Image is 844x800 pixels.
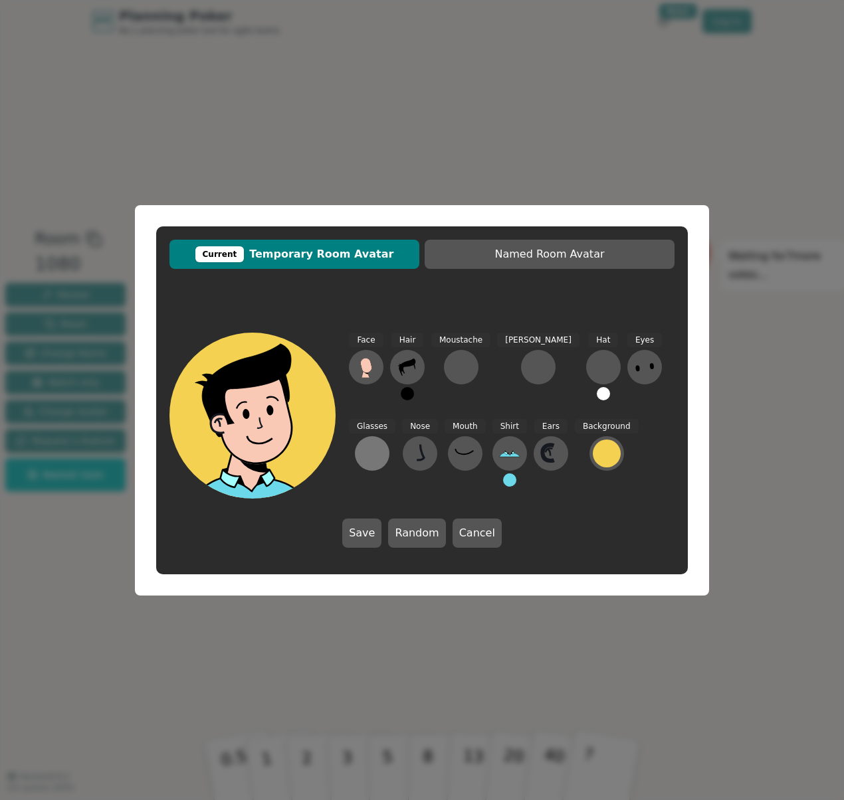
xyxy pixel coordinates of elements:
[431,333,490,348] span: Moustache
[575,419,639,434] span: Background
[492,419,527,434] span: Shirt
[453,519,502,548] button: Cancel
[497,333,580,348] span: [PERSON_NAME]
[425,240,675,269] button: Named Room Avatar
[169,240,419,269] button: CurrentTemporary Room Avatar
[431,246,668,262] span: Named Room Avatar
[588,333,618,348] span: Hat
[349,333,383,348] span: Face
[402,419,438,434] span: Nose
[349,419,395,434] span: Glasses
[195,246,245,262] div: Current
[534,419,568,434] span: Ears
[627,333,662,348] span: Eyes
[342,519,381,548] button: Save
[176,246,413,262] span: Temporary Room Avatar
[391,333,424,348] span: Hair
[388,519,445,548] button: Random
[445,419,486,434] span: Mouth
